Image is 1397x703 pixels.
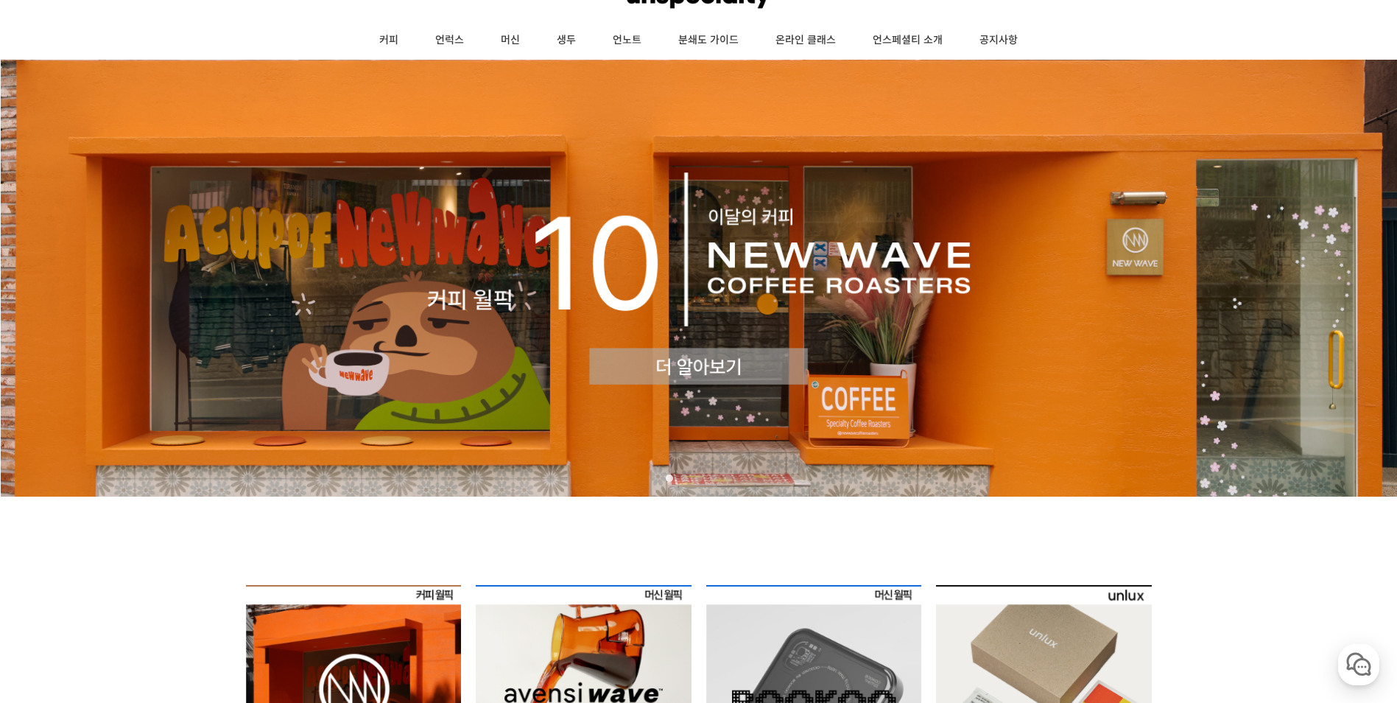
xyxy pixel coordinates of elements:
a: 5 [725,475,732,482]
span: 대화 [135,490,152,502]
a: 1 [666,475,673,482]
a: 커피 [361,22,417,59]
a: 언스페셜티 소개 [854,22,961,59]
a: 홈 [4,467,97,504]
a: 2 [680,475,688,482]
a: 언노트 [594,22,660,59]
a: 언럭스 [417,22,482,59]
a: 공지사항 [961,22,1036,59]
a: 머신 [482,22,538,59]
a: 온라인 클래스 [757,22,854,59]
a: 4 [710,475,717,482]
a: 분쇄도 가이드 [660,22,757,59]
span: 설정 [228,489,245,501]
a: 생두 [538,22,594,59]
a: 설정 [190,467,283,504]
a: 대화 [97,467,190,504]
span: 홈 [46,489,55,501]
a: 3 [695,475,703,482]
